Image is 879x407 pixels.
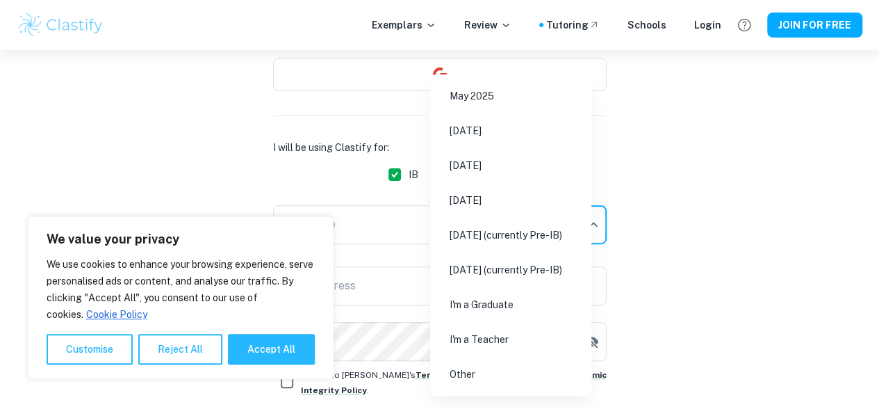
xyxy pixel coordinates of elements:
li: [DATE] (currently Pre-IB) [436,254,586,286]
li: [DATE] [436,150,586,182]
li: [DATE] [436,115,586,147]
li: I'm a Teacher [436,324,586,356]
li: [DATE] (currently Pre-IB) [436,219,586,251]
li: May 2025 [436,80,586,112]
button: Reject All [138,334,222,365]
li: I'm a Graduate [436,289,586,321]
li: Other [436,358,586,390]
button: Customise [47,334,133,365]
p: We value your privacy [47,231,315,248]
button: Accept All [228,334,315,365]
p: We use cookies to enhance your browsing experience, serve personalised ads or content, and analys... [47,256,315,323]
li: [DATE] [436,184,586,216]
div: We value your privacy [28,216,334,379]
a: Cookie Policy [85,308,148,321]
